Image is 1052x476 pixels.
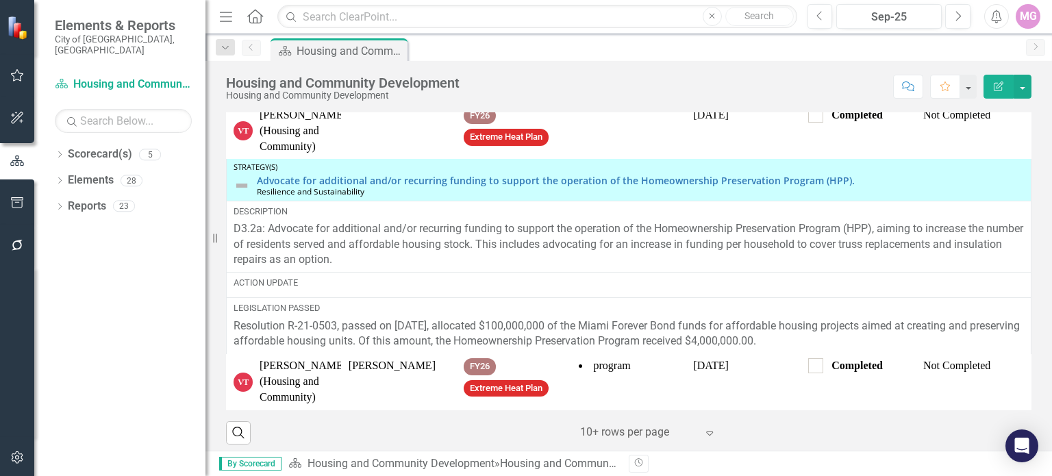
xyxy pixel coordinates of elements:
div: Housing and Community Development [500,457,687,470]
button: Search [725,7,794,26]
button: MG [1016,4,1040,29]
span: FY26 [464,108,496,125]
td: Double-Click to Edit [571,354,686,410]
button: Sep-25 [836,4,942,29]
div: » [288,456,618,472]
td: Double-Click to Edit Right Click for Context Menu [227,159,1031,201]
span: Elements & Reports [55,17,192,34]
span: D3.2a: Advocate for additional and/or recurring funding to support the operation of the Homeowner... [234,222,1023,266]
span: program [594,360,631,371]
span: [DATE] [693,109,729,121]
div: 23 [113,201,135,212]
a: Housing and Community Development [308,457,494,470]
div: Housing and Community Development [297,42,404,60]
td: Double-Click to Edit [227,298,1031,354]
input: Search Below... [55,109,192,133]
td: Double-Click to Edit [801,354,916,410]
td: Double-Click to Edit [227,201,1031,273]
div: VT [234,121,253,140]
td: Double-Click to Edit [227,103,342,159]
div: Open Intercom Messenger [1005,429,1038,462]
div: Not Completed [923,108,1024,123]
td: Double-Click to Edit [227,273,1031,298]
div: Action Update [234,277,1024,289]
div: Housing and Community Development [226,90,460,101]
span: [PERSON_NAME] [349,360,436,371]
span: [DATE] [693,360,729,371]
td: Double-Click to Edit [916,103,1031,159]
div: 5 [139,149,161,160]
span: FY26 [464,358,496,375]
div: Strategy(s) [234,163,1024,171]
input: Search ClearPoint... [277,5,797,29]
td: Double-Click to Edit [801,103,916,159]
div: VT [234,373,253,392]
div: Description [234,205,1024,218]
span: By Scorecard [219,457,281,471]
small: City of [GEOGRAPHIC_DATA], [GEOGRAPHIC_DATA] [55,34,192,56]
td: Double-Click to Edit [227,354,342,410]
td: Double-Click to Edit [916,354,1031,410]
div: [PERSON_NAME] (Housing and Community) [260,358,347,405]
td: Double-Click to Edit [341,354,456,410]
td: Double-Click to Edit [686,354,801,410]
img: Not Defined [234,177,250,194]
span: Extreme Heat Plan [464,380,549,397]
td: Double-Click to Edit [456,354,571,410]
span: Resilience and Sustainability [257,186,364,197]
span: Search [744,10,774,21]
td: Double-Click to Edit [456,103,571,159]
a: Housing and Community Development [55,77,192,92]
p: Resolution R-21-0503, passed on [DATE], allocated $100,000,000 of the Miami Forever Bond funds fo... [234,318,1024,350]
div: Not Completed [923,358,1024,374]
td: Double-Click to Edit [686,103,801,159]
span: Extreme Heat Plan [464,129,549,146]
a: Reports [68,199,106,214]
div: [PERSON_NAME] (Housing and Community) [260,108,347,155]
div: Housing and Community Development [226,75,460,90]
td: Double-Click to Edit [571,103,686,159]
a: Advocate for additional and/or recurring funding to support the operation of the Homeownership Pr... [257,175,1024,186]
img: ClearPoint Strategy [7,15,31,39]
a: Elements [68,173,114,188]
td: Double-Click to Edit [341,103,456,159]
div: Legislation Passed [234,302,1024,314]
div: Sep-25 [841,9,937,25]
div: 28 [121,175,142,186]
a: Scorecard(s) [68,147,132,162]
